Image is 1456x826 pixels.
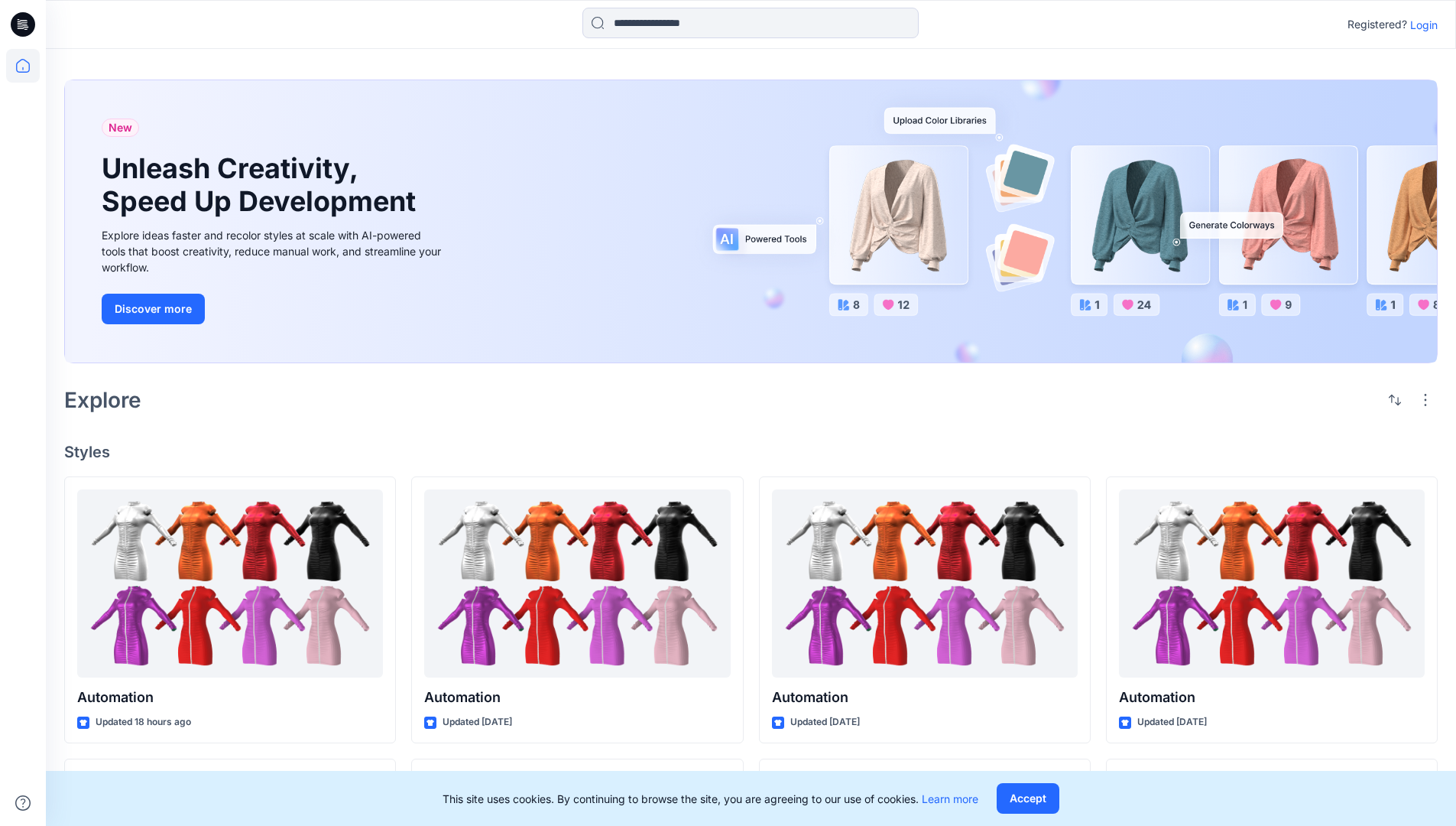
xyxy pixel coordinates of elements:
[64,388,141,412] h2: Explore
[1119,489,1425,678] a: Automation
[102,227,446,275] div: Explore ideas faster and recolor styles at scale with AI-powered tools that boost creativity, red...
[922,792,978,805] a: Learn more
[424,687,730,708] p: Automation
[1347,15,1407,34] p: Registered?
[96,714,191,730] p: Updated 18 hours ago
[997,783,1059,814] button: Accept
[77,489,383,678] a: Automation
[109,119,132,137] span: New
[77,687,383,708] p: Automation
[102,152,423,218] h1: Unleash Creativity, Speed Up Development
[102,294,205,324] button: Discover more
[64,443,1438,461] h4: Styles
[772,687,1078,708] p: Automation
[1119,687,1425,708] p: Automation
[443,714,512,730] p: Updated [DATE]
[424,489,730,678] a: Automation
[443,791,978,807] p: This site uses cookies. By continuing to browse the site, you are agreeing to our use of cookies.
[790,714,860,730] p: Updated [DATE]
[102,294,446,324] a: Discover more
[1137,714,1207,730] p: Updated [DATE]
[1410,17,1438,33] p: Login
[772,489,1078,678] a: Automation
